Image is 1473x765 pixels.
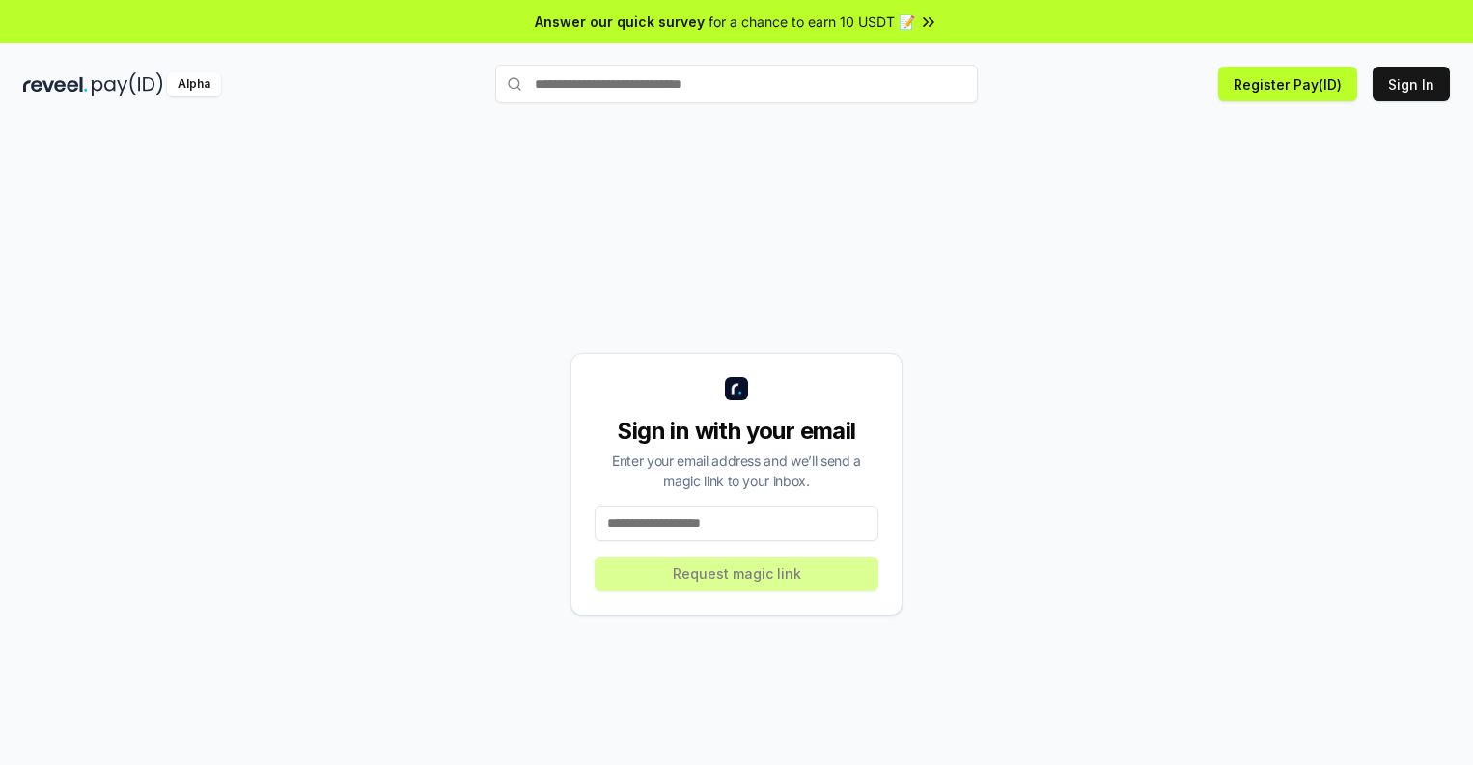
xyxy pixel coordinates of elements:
button: Sign In [1373,67,1450,101]
img: pay_id [92,72,163,96]
span: for a chance to earn 10 USDT 📝 [709,12,915,32]
img: logo_small [725,377,748,400]
div: Sign in with your email [595,416,878,447]
span: Answer our quick survey [535,12,705,32]
img: reveel_dark [23,72,88,96]
div: Alpha [167,72,221,96]
div: Enter your email address and we’ll send a magic link to your inbox. [595,451,878,491]
button: Register Pay(ID) [1218,67,1357,101]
